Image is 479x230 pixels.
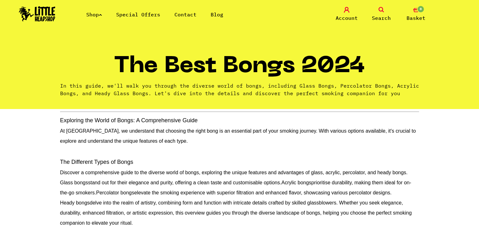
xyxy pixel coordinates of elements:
[400,7,432,22] a: 0 Basket
[60,128,416,144] span: At [GEOGRAPHIC_DATA], we understand that choosing the right bong is an essential part of your smo...
[60,170,408,175] span: Discover a comprehensive guide to the diverse world of bongs, exploring the unique features and a...
[60,180,88,185] strong: Glass bongs
[116,11,160,18] a: Special Offers
[366,7,397,22] a: Search
[336,14,358,22] span: Account
[60,117,198,124] span: Exploring the World of Bongs: A Comprehensive Guide
[211,11,223,18] a: Blog
[60,200,90,205] strong: Heady bongs
[86,11,102,18] a: Shop
[19,6,55,21] img: Little Head Shop Logo
[372,14,391,22] span: Search
[407,14,425,22] span: Basket
[281,180,311,185] strong: Acrylic bongs
[60,180,411,195] span: stand out for their elegance and purity, offering a clean taste and customisable options. priorit...
[96,190,134,195] strong: Percolator bongs
[114,56,365,82] h1: The Best Bongs 2024
[60,159,133,165] span: The Different Types of Bongs
[417,5,425,13] span: 0
[174,11,197,18] a: Contact
[60,82,419,97] p: In this guide, we'll walk you through the diverse world of bongs, including Glass Bongs, Percolat...
[60,200,412,226] span: delve into the realm of artistry, combining form and function with intricate details crafted by s...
